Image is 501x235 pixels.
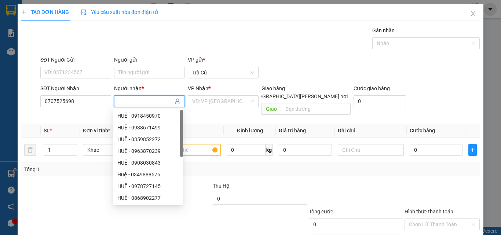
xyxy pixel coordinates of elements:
[6,53,107,62] div: Tên hàng: THX ( : 1 )
[175,98,180,104] span: user-add
[354,85,390,91] label: Cước giao hàng
[114,56,185,64] div: Người gửi
[113,122,183,133] div: HUỆ - 0938671499
[338,144,404,156] input: Ghi Chú
[44,128,50,133] span: SL
[117,147,179,155] div: HUỆ - 0963870239
[248,92,351,100] span: [GEOGRAPHIC_DATA][PERSON_NAME] nơi
[81,10,87,15] img: icon
[87,144,145,155] span: Khác
[309,209,333,214] span: Tổng cước
[279,128,306,133] span: Giá trị hàng
[6,15,43,24] div: HUỆ
[21,10,26,15] span: plus
[279,144,332,156] input: 0
[65,52,75,63] span: SL
[24,144,36,156] button: delete
[262,103,281,115] span: Giao
[117,159,179,167] div: HUỆ - 0908030843
[335,124,407,138] th: Ghi chú
[40,84,111,92] div: SĐT Người Nhận
[113,110,183,122] div: HUỆ - 0918450970
[24,165,194,173] div: Tổng: 1
[237,128,263,133] span: Định lượng
[213,183,230,189] span: Thu Hộ
[47,40,57,48] span: CC :
[113,180,183,192] div: HUỆ - 0978727145
[281,103,351,115] input: Dọc đường
[47,38,107,49] div: 30.000
[266,144,273,156] span: kg
[113,192,183,204] div: HUỆ - 0868902277
[40,56,111,64] div: SĐT Người Gửi
[463,4,483,24] button: Close
[188,85,208,91] span: VP Nhận
[117,112,179,120] div: HUỆ - 0918450970
[83,128,110,133] span: Đơn vị tính
[114,84,185,92] div: Người nhận
[188,56,259,64] div: VP gửi
[192,67,254,78] span: Trà Cú
[117,194,179,202] div: HUỆ - 0868902277
[262,85,285,91] span: Giao hàng
[117,182,179,190] div: HUỆ - 0978727145
[410,128,435,133] span: Cước hàng
[113,169,183,180] div: Huệ - 0349888575
[117,124,179,132] div: HUỆ - 0938671499
[372,27,395,33] label: Gán nhãn
[405,209,453,214] label: Hình thức thanh toán
[117,170,179,179] div: Huệ - 0349888575
[81,9,158,15] span: Yêu cầu xuất hóa đơn điện tử
[117,135,179,143] div: HUỆ - 0359852272
[48,24,107,34] div: 0944926027
[21,9,69,15] span: TẠO ĐƠN HÀNG
[470,11,476,16] span: close
[113,157,183,169] div: HUỆ - 0908030843
[468,144,477,156] button: plus
[48,7,65,15] span: Nhận:
[6,6,43,15] div: Trà Cú
[113,145,183,157] div: HUỆ - 0963870239
[354,95,406,107] input: Cước giao hàng
[6,7,18,15] span: Gửi:
[469,147,476,153] span: plus
[48,6,107,15] div: Trà Vinh
[155,144,221,156] input: VD: Bàn, Ghế
[113,133,183,145] div: HUỆ - 0359852272
[48,15,107,24] div: TRƯƠNG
